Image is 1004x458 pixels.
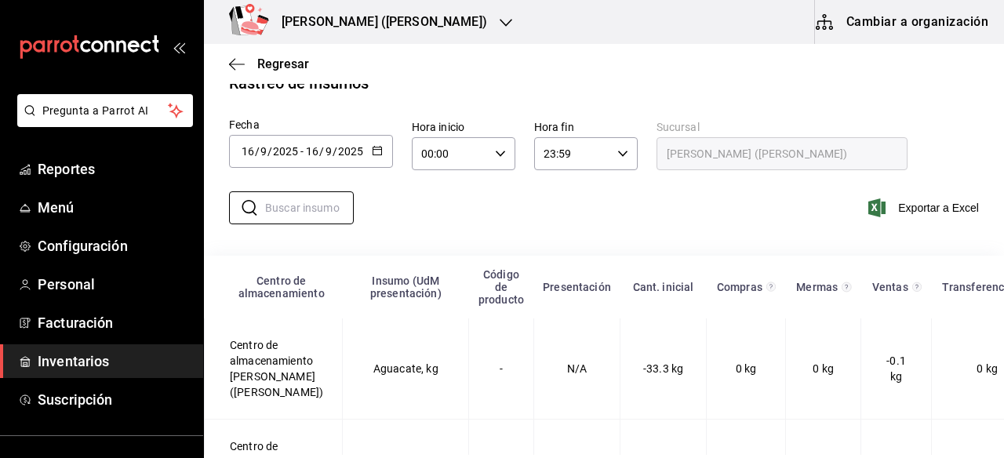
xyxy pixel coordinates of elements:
span: / [333,145,337,158]
td: Centro de almacenamiento [PERSON_NAME] ([PERSON_NAME]) [205,318,343,420]
a: Pregunta a Parrot AI [11,114,193,130]
span: Facturación [38,312,191,333]
input: Year [337,145,364,158]
td: Aguacate, kg [343,318,469,420]
h3: [PERSON_NAME] ([PERSON_NAME]) [269,13,487,31]
span: Fecha [229,118,260,131]
span: Inventarios [38,351,191,372]
div: Presentación [543,281,611,293]
input: Month [260,145,267,158]
span: / [319,145,324,158]
span: -0.1 kg [886,354,906,383]
span: Menú [38,197,191,218]
span: / [255,145,260,158]
span: Suscripción [38,389,191,410]
div: Compras [715,281,763,293]
div: Insumo (UdM presentación) [352,274,460,300]
label: Sucursal [657,122,908,133]
div: Centro de almacenamiento [230,274,333,300]
span: - [300,145,304,158]
input: Day [241,145,255,158]
span: 0 kg [977,362,998,375]
label: Hora fin [534,122,638,133]
span: 0 kg [813,362,834,375]
input: Day [305,145,319,158]
button: open_drawer_menu [173,41,185,53]
span: Regresar [257,56,309,71]
svg: Total de presentación del insumo comprado en el rango de fechas seleccionado. [766,281,777,293]
div: Ventas [871,281,910,293]
span: Configuración [38,235,191,256]
button: Regresar [229,56,309,71]
div: Mermas [795,281,838,293]
td: - [469,318,533,420]
svg: Total de presentación del insumo vendido en el rango de fechas seleccionado. [912,281,922,293]
input: Month [325,145,333,158]
span: Pregunta a Parrot AI [42,103,169,119]
input: Buscar insumo [265,192,354,224]
span: Reportes [38,158,191,180]
label: Hora inicio [412,122,515,133]
span: / [267,145,272,158]
span: Personal [38,274,191,295]
input: Year [272,145,299,158]
button: Pregunta a Parrot AI [17,94,193,127]
span: -33.3 kg [643,362,683,375]
div: Código de producto [478,268,524,306]
td: N/A [533,318,620,420]
span: 0 kg [736,362,757,375]
svg: Total de presentación del insumo mermado en el rango de fechas seleccionado. [842,281,852,293]
button: Exportar a Excel [871,198,979,217]
div: Cant. inicial [630,281,697,293]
